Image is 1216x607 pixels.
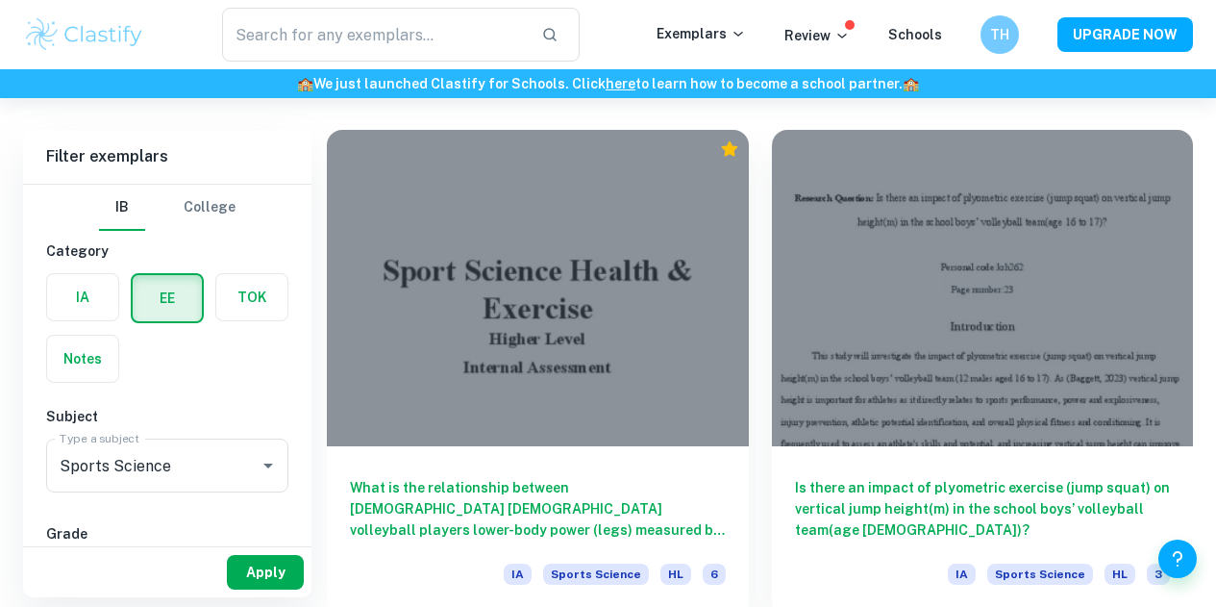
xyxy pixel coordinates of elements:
h6: Category [46,240,288,262]
button: TOK [216,274,287,320]
button: UPGRADE NOW [1057,17,1193,52]
h6: Subject [46,406,288,427]
label: Type a subject [60,430,139,446]
h6: What is the relationship between [DEMOGRAPHIC_DATA] [DEMOGRAPHIC_DATA] volleyball players lower-b... [350,477,726,541]
span: 🏫 [903,76,919,91]
h6: TH [989,24,1011,45]
h6: Grade [46,523,288,544]
button: Apply [227,555,304,590]
span: HL [660,564,691,585]
h6: Is there an impact of plyometric exercise (jump squat) on vertical jump height(m) in the school b... [795,477,1171,541]
span: IA [504,564,532,585]
input: Search for any exemplars... [222,8,526,62]
a: Schools [888,27,942,42]
span: 3 [1147,564,1170,585]
span: Sports Science [987,564,1093,585]
span: IA [948,564,976,585]
a: here [606,76,635,91]
span: 🏫 [297,76,313,91]
button: Notes [47,336,118,382]
span: 6 [703,564,726,585]
button: College [184,185,236,231]
button: TH [980,15,1019,54]
button: IA [47,274,118,320]
h6: Filter exemplars [23,130,311,184]
button: Open [255,452,282,479]
button: Help and Feedback [1158,540,1197,578]
p: Exemplars [657,23,746,44]
span: Sports Science [543,564,649,585]
img: Clastify logo [23,15,145,54]
div: Premium [720,139,739,159]
div: Filter type choice [99,185,236,231]
span: HL [1104,564,1135,585]
button: IB [99,185,145,231]
button: EE [133,275,202,321]
h6: We just launched Clastify for Schools. Click to learn how to become a school partner. [4,73,1212,94]
p: Review [784,25,850,46]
